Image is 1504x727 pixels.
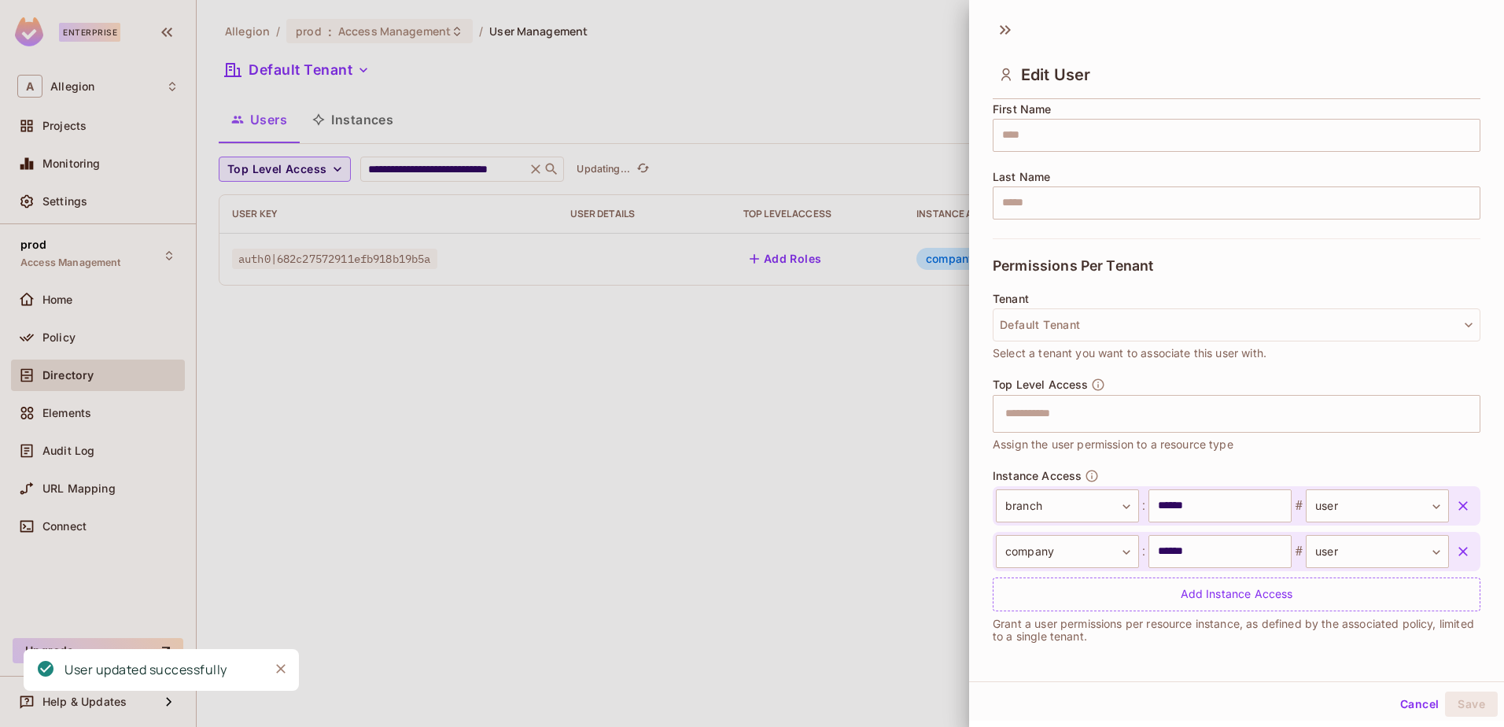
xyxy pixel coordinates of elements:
span: Last Name [993,171,1050,183]
button: Default Tenant [993,308,1480,341]
button: Open [1472,411,1475,415]
button: Cancel [1394,692,1445,717]
span: Select a tenant you want to associate this user with. [993,345,1266,362]
span: Permissions Per Tenant [993,258,1153,274]
span: Edit User [1021,65,1090,84]
span: First Name [993,103,1052,116]
div: branch [996,489,1139,522]
span: Top Level Access [993,378,1088,391]
button: Save [1445,692,1498,717]
div: user [1306,535,1449,568]
span: # [1292,496,1306,515]
span: Tenant [993,293,1029,305]
div: company [996,535,1139,568]
div: Add Instance Access [993,578,1480,611]
span: # [1292,542,1306,561]
div: User updated successfully [65,660,227,680]
button: Close [269,657,293,681]
span: : [1139,496,1148,515]
div: user [1306,489,1449,522]
span: Assign the user permission to a resource type [993,436,1233,453]
p: Grant a user permissions per resource instance, as defined by the associated policy, limited to a... [993,618,1480,643]
span: Instance Access [993,470,1082,482]
span: : [1139,542,1148,561]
